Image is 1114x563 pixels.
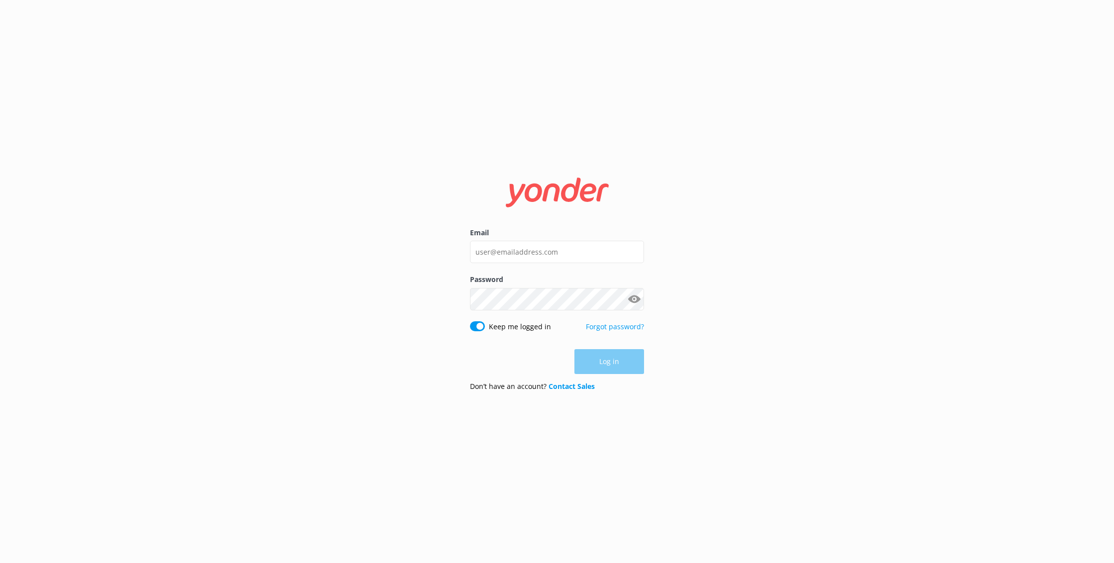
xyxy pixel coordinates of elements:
[470,227,644,238] label: Email
[470,381,595,392] p: Don’t have an account?
[624,289,644,309] button: Show password
[549,381,595,391] a: Contact Sales
[470,274,644,285] label: Password
[489,321,551,332] label: Keep me logged in
[586,322,644,331] a: Forgot password?
[470,241,644,263] input: user@emailaddress.com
